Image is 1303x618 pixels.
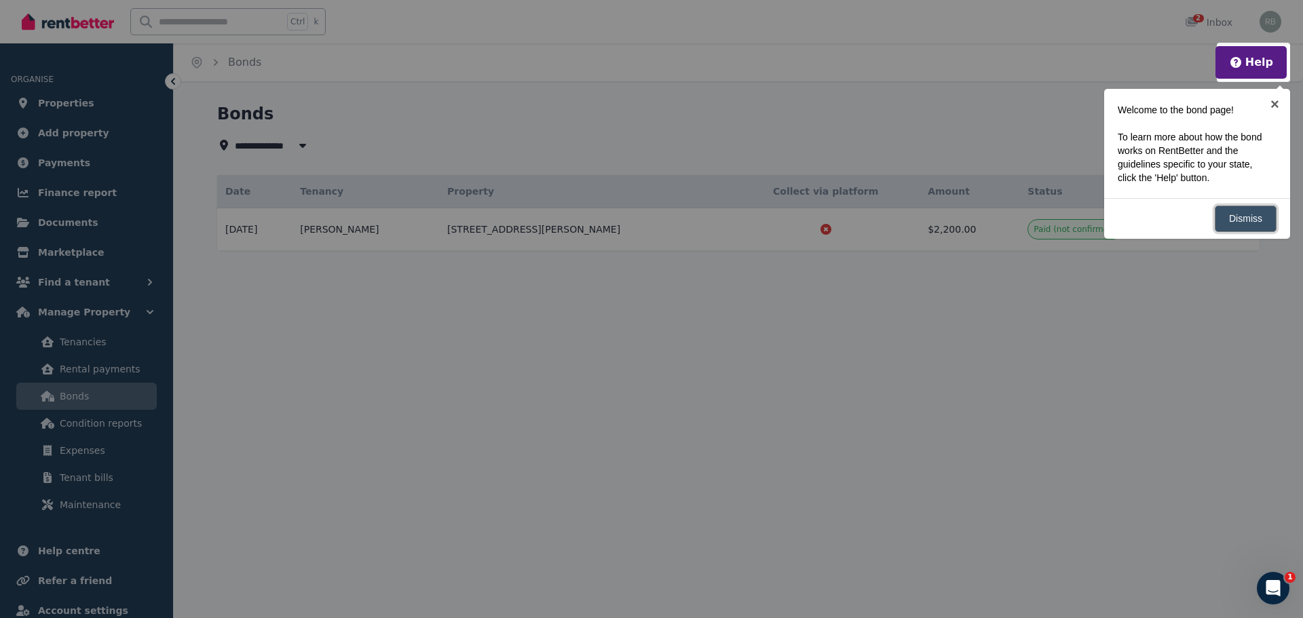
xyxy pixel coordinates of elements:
[1215,206,1277,232] a: Dismiss
[1257,572,1289,604] iframe: Intercom live chat
[1118,130,1268,185] p: To learn more about how the bond works on RentBetter and the guidelines specific to your state, c...
[1260,89,1290,119] a: ×
[1285,572,1296,583] span: 1
[1229,54,1273,71] button: Help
